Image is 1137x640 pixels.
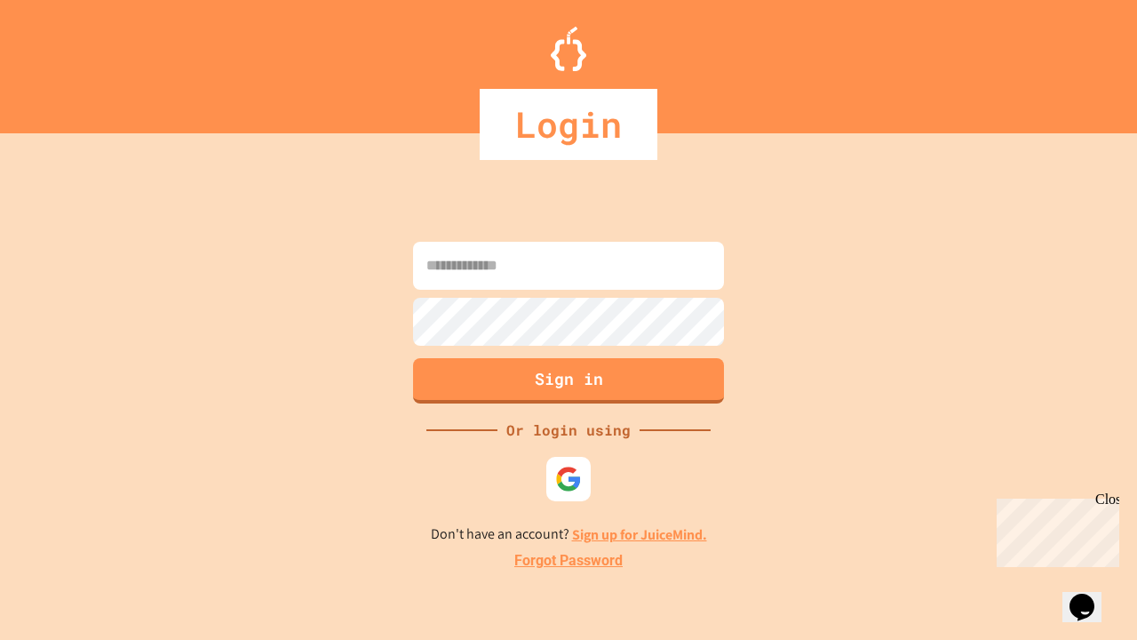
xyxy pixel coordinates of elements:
a: Forgot Password [514,550,623,572]
div: Login [480,89,657,160]
div: Or login using [497,420,640,441]
iframe: chat widget [1062,569,1119,622]
img: Logo.svg [551,27,586,71]
img: google-icon.svg [555,466,582,492]
p: Don't have an account? [431,524,707,546]
a: Sign up for JuiceMind. [572,525,707,544]
div: Chat with us now!Close [7,7,123,113]
button: Sign in [413,358,724,404]
iframe: chat widget [990,492,1119,567]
